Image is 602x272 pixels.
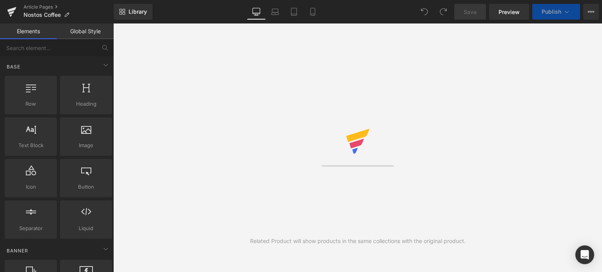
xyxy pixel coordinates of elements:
span: Liquid [62,224,110,232]
a: Mobile [303,4,322,20]
button: More [583,4,599,20]
span: Nostos Coffee [24,12,61,18]
span: Image [62,141,110,150]
div: Open Intercom Messenger [575,245,594,264]
span: Text Block [7,141,54,150]
span: Save [464,8,477,16]
span: Row [7,100,54,108]
a: Desktop [247,4,266,20]
button: Undo [417,4,432,20]
span: Base [6,63,21,70]
span: Banner [6,247,29,254]
a: Laptop [266,4,285,20]
span: Publish [542,9,561,15]
span: Library [129,8,147,15]
div: Related Product will show products in the same collections with the original product. [250,237,466,245]
span: Preview [499,8,520,16]
span: Separator [7,224,54,232]
span: Icon [7,183,54,191]
button: Redo [435,4,451,20]
a: Global Style [57,23,114,39]
span: Button [62,183,110,191]
a: Preview [489,4,529,20]
a: Article Pages [24,4,114,10]
span: Heading [62,100,110,108]
a: New Library [114,4,152,20]
button: Publish [532,4,580,20]
a: Tablet [285,4,303,20]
